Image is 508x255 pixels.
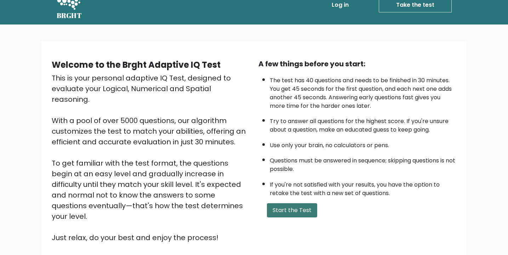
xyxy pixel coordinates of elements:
li: Try to answer all questions for the highest score. If you're unsure about a question, make an edu... [270,113,457,134]
li: The test has 40 questions and needs to be finished in 30 minutes. You get 45 seconds for the firs... [270,73,457,110]
div: This is your personal adaptive IQ Test, designed to evaluate your Logical, Numerical and Spatial ... [52,73,250,243]
button: Start the Test [267,203,317,217]
li: Questions must be answered in sequence; skipping questions is not possible. [270,153,457,173]
div: A few things before you start: [258,59,457,69]
h5: BRGHT [57,11,82,20]
b: Welcome to the Brght Adaptive IQ Test [52,59,221,71]
li: If you're not satisfied with your results, you have the option to retake the test with a new set ... [270,177,457,198]
li: Use only your brain, no calculators or pens. [270,138,457,150]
